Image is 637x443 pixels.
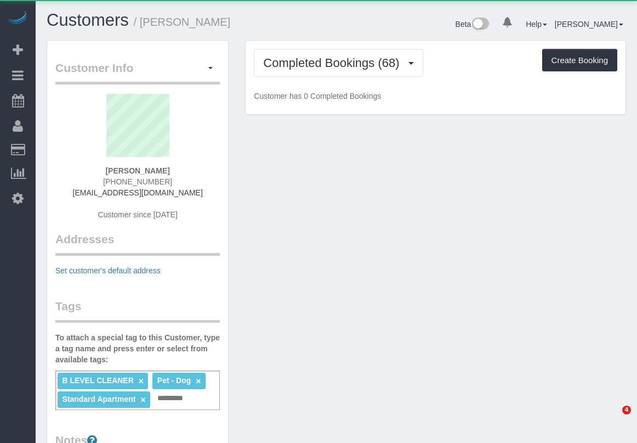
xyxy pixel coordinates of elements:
span: 4 [622,406,631,414]
a: × [196,377,201,386]
span: Completed Bookings (68) [263,56,405,70]
a: Customers [47,10,129,30]
a: Set customer's default address [55,266,161,275]
strong: [PERSON_NAME] [105,166,169,175]
img: Automaid Logo [7,11,29,26]
span: [PHONE_NUMBER] [103,177,172,186]
iframe: Intercom live chat [600,406,626,432]
a: Help [526,20,547,29]
img: New interface [471,18,489,32]
a: [EMAIL_ADDRESS][DOMAIN_NAME] [73,188,203,197]
span: Customer since [DATE] [98,210,178,219]
span: B LEVEL CLEANER [62,376,133,385]
a: × [140,395,145,405]
a: [PERSON_NAME] [555,20,623,29]
button: Create Booking [542,49,617,72]
label: To attach a special tag to this Customer, type a tag name and press enter or select from availabl... [55,332,220,365]
a: Beta [456,20,490,29]
span: Standard Apartment [62,395,135,403]
p: Customer has 0 Completed Bookings [254,91,617,102]
button: Completed Bookings (68) [254,49,423,77]
a: × [139,377,144,386]
small: / [PERSON_NAME] [134,16,231,28]
legend: Customer Info [55,60,220,85]
span: Pet - Dog [157,376,191,385]
legend: Tags [55,298,220,323]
